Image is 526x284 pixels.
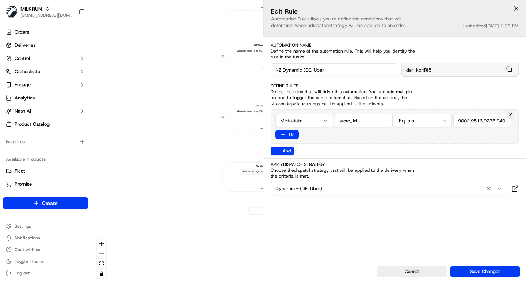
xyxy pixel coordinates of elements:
[450,266,520,277] button: Save Changes
[271,83,519,89] label: Define Rules
[15,114,20,120] img: 1736555255976-a54dd68f-1ca7-489b-9aae-adbdc363a1c4
[61,133,63,139] span: •
[20,5,42,12] button: MILKRUN
[62,164,68,170] div: 💻
[3,53,88,64] button: Control
[3,221,88,231] button: Settings
[15,258,44,264] span: Toggle Theme
[271,162,519,167] label: Apply Dispatch Strategy
[65,113,80,119] span: [DATE]
[256,49,258,52] span: in
[15,270,30,276] span: Log out
[7,95,49,101] div: Past conversations
[256,104,283,107] span: NZ Dynamic (DD, Uber)
[377,266,447,277] button: Cancel
[3,136,88,148] div: Favorites
[124,72,133,81] button: Start new chat
[3,39,88,51] a: Deliveries
[259,110,302,113] div: 9014,9023,9026,9036,9037,9046,9443,9464,9470,9483,9510,9531,9540,9561,9576,9563,9550,9077,9185
[23,113,59,119] span: [PERSON_NAME]
[33,77,100,83] div: We're available if you need us!
[7,106,19,118] img: Asif Zaman Khan
[97,269,106,279] button: toggle interactivity
[15,163,56,171] span: Knowledge Base
[42,200,58,207] span: Create
[15,55,30,62] span: Control
[15,70,28,83] img: 4281594248423_2fcf9dad9f2a874258b8_72.png
[15,247,41,253] span: Chat with us!
[271,147,294,155] button: And
[15,29,29,35] span: Orders
[256,110,258,113] span: in
[65,133,80,139] span: [DATE]
[3,178,88,190] button: Promise
[271,89,419,106] span: Define the rules that will drive this automation. You can add multiple criteria to trigger the sa...
[15,95,35,101] span: Analytics
[271,42,519,48] label: Automation Name
[261,170,263,173] span: ==
[97,259,106,269] button: fit view
[7,70,20,83] img: 1736555255976-a54dd68f-1ca7-489b-9aae-adbdc363a1c4
[4,160,59,174] a: 📗Knowledge Base
[7,29,133,41] p: Welcome 👋
[3,92,88,104] a: Analytics
[3,105,88,117] button: Nash AI
[15,68,40,75] span: Orchestrate
[260,187,279,190] span: Last updated: [DATE] 2:38 PM
[260,6,279,9] span: Last updated: [DATE] 2:23 PM
[254,43,285,47] span: NZ Dynamic (All Providers)
[15,181,32,188] span: Promise
[61,113,63,119] span: •
[7,164,13,170] div: 📗
[69,163,117,171] span: API Documentation
[7,126,19,138] img: Asif Zaman Khan
[271,182,507,195] button: Dynamic - (DE, Uber)
[275,130,299,139] button: Or
[15,133,20,139] img: 1736555255976-a54dd68f-1ca7-489b-9aae-adbdc363a1c4
[463,23,518,29] div: Last edited [DATE] 2:38 PM
[275,185,322,192] span: Dynamic - (DE, Uber)
[73,181,88,187] span: Pylon
[256,164,283,168] span: NZ Dynamic (DE, Uber)
[20,12,73,18] span: [EMAIL_ADDRESS][DOMAIN_NAME]
[15,121,50,128] span: Product Catalog
[6,181,85,188] a: Promise
[15,235,40,241] span: Notifications
[237,49,255,52] span: Metadata .store_id
[23,133,59,139] span: [PERSON_NAME]
[3,3,76,20] button: MILKRUNMILKRUN[EMAIL_ADDRESS][DOMAIN_NAME]
[3,118,88,130] a: Product Catalog
[15,168,25,174] span: Fleet
[271,16,458,29] p: Automation Rule allows you to define the conditions that will determine when a dispatch strategy ...
[3,26,88,38] a: Orders
[453,114,511,127] input: Value
[15,108,31,114] span: Nash AI
[15,42,35,49] span: Deliveries
[33,70,120,77] div: Start new chat
[15,223,31,229] span: Settings
[6,6,18,18] img: MILKRUN
[59,160,120,174] a: 💻API Documentation
[260,127,279,130] span: Last updated: [DATE] 9:15 AM
[3,245,88,255] button: Chat with us!
[249,208,290,215] button: Create new Rule
[259,49,302,53] div: 9010,9018,9019,9022,9025,9028,9029,9039,9040,9043,9044,9045,9052,9053,9059,9065,9067,9109,9111,91...
[3,165,88,177] button: Fleet
[271,8,458,15] h2: Edit Rule
[3,154,88,165] div: Available Products
[19,47,131,55] input: Got a question? Start typing here...
[335,114,392,127] input: Key
[3,268,88,278] button: Log out
[3,256,88,266] button: Toggle Theme
[3,79,88,91] button: Engage
[3,197,88,209] button: Create
[52,181,88,187] a: Powered byPylon
[271,167,419,179] span: Choose the dispatch strategy that will be applied to the delivery when the criteria is met.
[3,66,88,77] button: Orchestrate
[3,233,88,243] button: Notifications
[260,67,279,69] span: Last updated: [DATE] 9:15 AM
[97,239,106,249] button: zoom in
[242,170,260,173] span: Metadata .store_id
[271,48,419,60] span: Define the name of the automation rule. This will help you identify the rule in the future.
